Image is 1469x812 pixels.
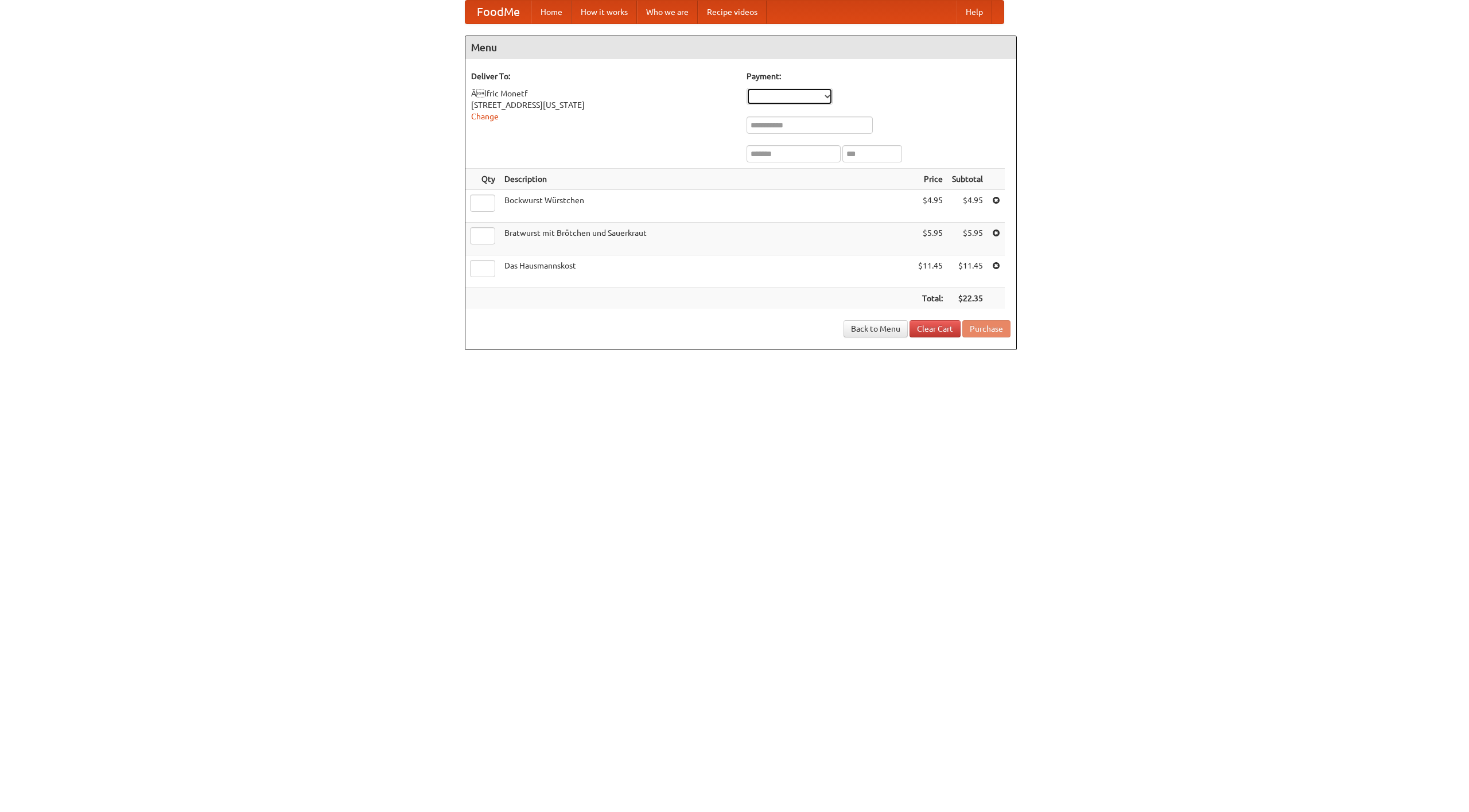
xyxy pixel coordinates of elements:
[465,169,500,190] th: Qty
[500,223,914,255] td: Bratwurst mit Brötchen und Sauerkraut
[947,288,988,309] th: $22.35
[947,255,988,288] td: $11.45
[914,288,947,309] th: Total:
[914,169,947,190] th: Price
[471,88,735,99] div: Ãlfric Monetf
[471,71,735,82] h5: Deliver To:
[698,1,767,24] a: Recipe videos
[914,255,947,288] td: $11.45
[471,99,735,111] div: [STREET_ADDRESS][US_STATE]
[465,1,531,24] a: FoodMe
[500,255,914,288] td: Das Hausmannskost
[947,169,988,190] th: Subtotal
[500,190,914,223] td: Bockwurst Würstchen
[471,112,499,121] a: Change
[747,71,1011,82] h5: Payment:
[637,1,698,24] a: Who we are
[962,320,1011,337] button: Purchase
[465,36,1016,59] h4: Menu
[957,1,992,24] a: Help
[914,223,947,255] td: $5.95
[947,223,988,255] td: $5.95
[500,169,914,190] th: Description
[914,190,947,223] td: $4.95
[947,190,988,223] td: $4.95
[531,1,572,24] a: Home
[910,320,961,337] a: Clear Cart
[844,320,908,337] a: Back to Menu
[572,1,637,24] a: How it works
